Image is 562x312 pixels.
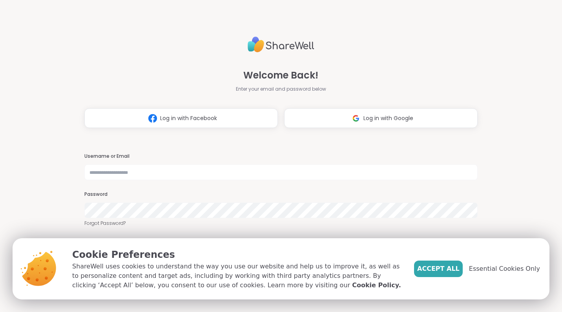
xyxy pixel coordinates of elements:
button: Log in with Facebook [84,108,278,128]
img: ShareWell Logomark [145,111,160,126]
a: Cookie Policy. [352,281,401,290]
span: Essential Cookies Only [469,264,540,274]
button: Accept All [414,261,463,277]
h3: Username or Email [84,153,478,160]
a: Forgot Password? [84,220,478,227]
img: ShareWell Logo [248,33,314,56]
span: Welcome Back! [243,68,318,82]
span: Enter your email and password below [236,86,326,93]
span: Log in with Facebook [160,114,217,122]
h3: Password [84,191,478,198]
span: Accept All [417,264,460,274]
img: ShareWell Logomark [349,111,363,126]
span: Log in with Google [363,114,413,122]
p: ShareWell uses cookies to understand the way you use our website and help us to improve it, as we... [72,262,401,290]
button: Log in with Google [284,108,478,128]
p: Cookie Preferences [72,248,401,262]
